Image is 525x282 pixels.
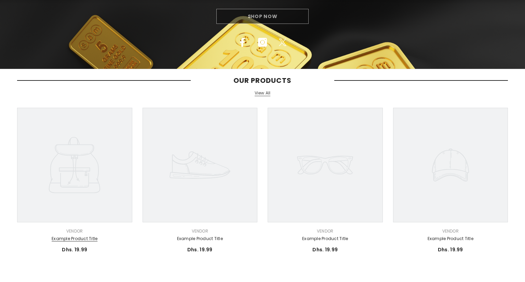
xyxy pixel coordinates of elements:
span: Dhs. 19.99 [312,246,338,253]
a: Example product title [143,235,258,242]
a: Example product title [268,235,383,242]
a: Example product title [393,235,508,242]
div: Vendor [268,227,383,235]
div: Vendor [17,227,132,235]
div: Vendor [393,227,508,235]
span: Dhs. 19.99 [438,246,463,253]
a: Example product title [17,235,132,242]
a: View All [255,90,271,96]
span: Our Products [191,76,334,85]
div: Vendor [143,227,258,235]
span: Dhs. 19.99 [187,246,213,253]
